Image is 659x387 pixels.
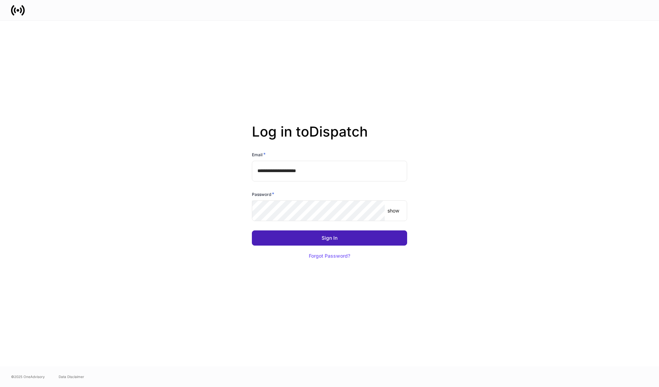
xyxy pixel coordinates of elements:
[252,230,407,246] button: Sign In
[11,374,45,379] span: © 2025 OneAdvisory
[322,236,337,240] div: Sign In
[309,254,350,258] div: Forgot Password?
[300,248,359,264] button: Forgot Password?
[387,207,399,214] p: show
[252,151,266,158] h6: Email
[252,191,274,198] h6: Password
[59,374,84,379] a: Data Disclaimer
[252,123,407,151] h2: Log in to Dispatch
